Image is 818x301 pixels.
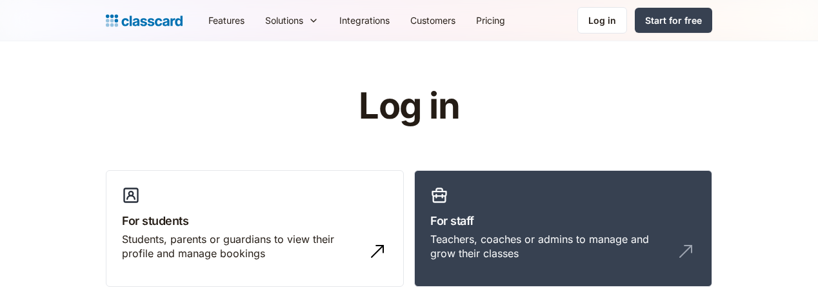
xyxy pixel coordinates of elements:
[265,14,303,27] div: Solutions
[106,170,404,287] a: For studentsStudents, parents or guardians to view their profile and manage bookings
[645,14,702,27] div: Start for free
[255,6,329,35] div: Solutions
[414,170,712,287] a: For staffTeachers, coaches or admins to manage and grow their classes
[204,86,614,126] h1: Log in
[466,6,515,35] a: Pricing
[122,232,362,261] div: Students, parents or guardians to view their profile and manage bookings
[635,8,712,33] a: Start for free
[588,14,616,27] div: Log in
[577,7,627,34] a: Log in
[122,212,388,229] h3: For students
[400,6,466,35] a: Customers
[198,6,255,35] a: Features
[430,212,696,229] h3: For staff
[430,232,670,261] div: Teachers, coaches or admins to manage and grow their classes
[106,12,183,30] a: home
[329,6,400,35] a: Integrations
